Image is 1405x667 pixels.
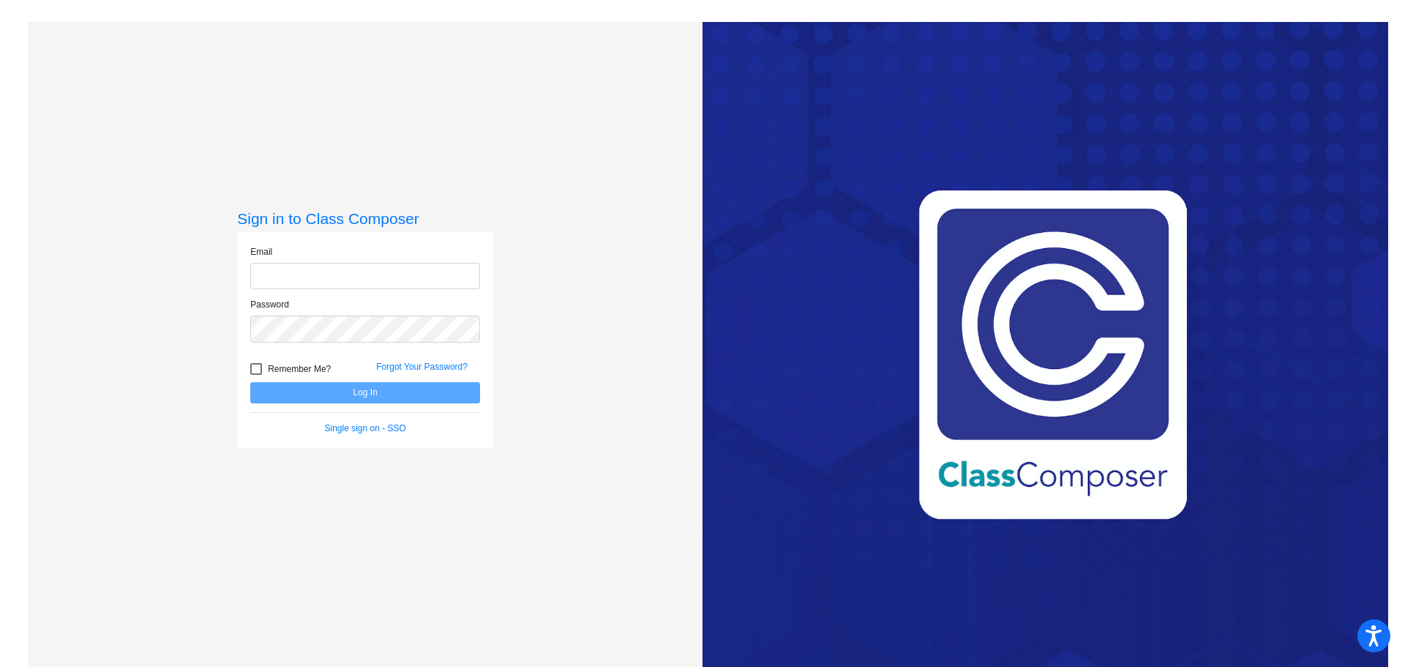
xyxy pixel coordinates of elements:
a: Forgot Your Password? [376,362,468,372]
h3: Sign in to Class Composer [237,209,493,228]
label: Email [250,245,272,258]
button: Log In [250,382,480,403]
span: Remember Me? [268,360,331,378]
label: Password [250,298,289,311]
a: Single sign on - SSO [325,423,406,433]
